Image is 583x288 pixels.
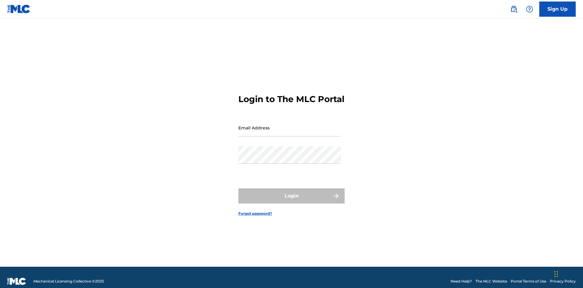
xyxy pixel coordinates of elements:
img: search [510,5,517,13]
img: MLC Logo [7,5,31,13]
img: logo [7,278,26,285]
div: Help [523,3,536,15]
a: Privacy Policy [550,279,576,284]
div: Drag [554,265,558,283]
a: Sign Up [539,2,576,17]
a: Public Search [508,3,520,15]
a: The MLC Website [476,279,507,284]
a: Need Help? [451,279,472,284]
a: Forgot password? [238,211,272,216]
h3: Login to The MLC Portal [238,94,344,105]
img: help [526,5,533,13]
iframe: Chat Widget [553,259,583,288]
span: Mechanical Licensing Collective © 2025 [33,279,104,284]
a: Portal Terms of Use [511,279,546,284]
